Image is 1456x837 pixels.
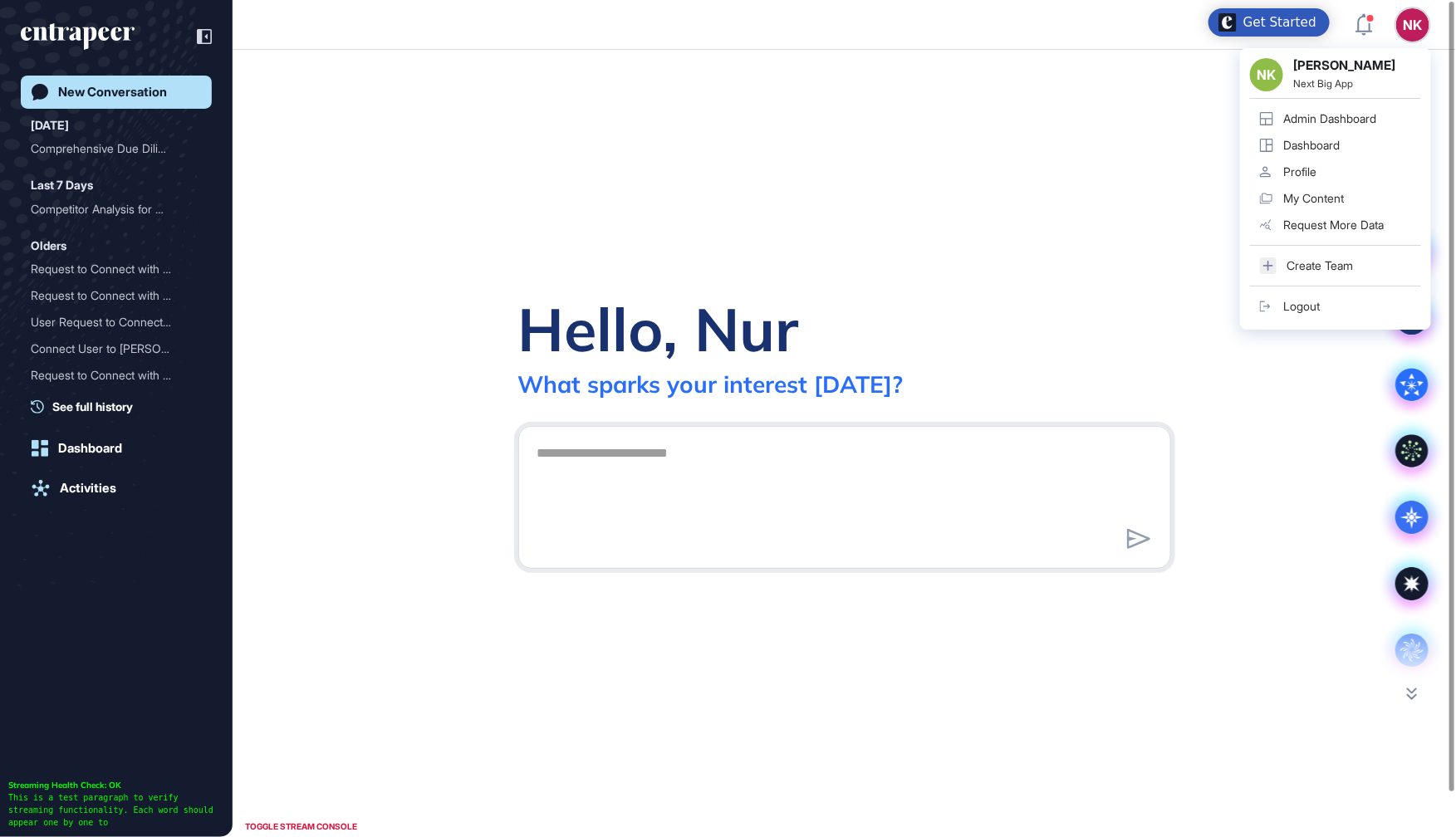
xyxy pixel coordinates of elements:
[31,398,212,415] a: See full history
[31,309,189,335] div: User Request to Connect w...
[31,256,189,282] div: Request to Connect with R...
[31,282,189,309] div: Request to Connect with R...
[1218,13,1237,32] img: launcher-image-alternative-text
[31,236,66,256] div: Olders
[52,398,133,415] span: See full history
[31,362,189,389] div: Request to Connect with R...
[31,256,202,282] div: Request to Connect with Reese
[21,23,135,50] div: entrapeer-logo
[31,175,93,195] div: Last 7 Days
[1243,14,1316,31] div: Get Started
[241,816,361,837] div: TOGGLE STREAM CONSOLE
[31,135,202,162] div: Comprehensive Due Diligence Report for NextBig.app: Market Insights and Competitor Analysis in AI...
[518,370,904,399] div: What sparks your interest [DATE]?
[31,196,202,223] div: Competitor Analysis for Marsirius AI and Key Global and Local Competitors
[31,196,189,223] div: Competitor Analysis for M...
[31,309,202,335] div: User Request to Connect with Reese
[518,291,799,366] div: Hello, Nur
[31,335,202,362] div: Connect User to Reese
[60,481,116,496] div: Activities
[21,76,212,109] a: New Conversation
[21,472,212,505] a: Activities
[31,115,69,135] div: [DATE]
[58,441,122,456] div: Dashboard
[31,335,189,362] div: Connect User to [PERSON_NAME]
[31,135,189,162] div: Comprehensive Due Diligen...
[31,362,202,389] div: Request to Connect with Reese
[31,282,202,309] div: Request to Connect with Reese
[58,85,167,100] div: New Conversation
[1208,8,1330,37] div: Open Get Started checklist
[1396,8,1429,42] button: NK
[21,432,212,465] a: Dashboard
